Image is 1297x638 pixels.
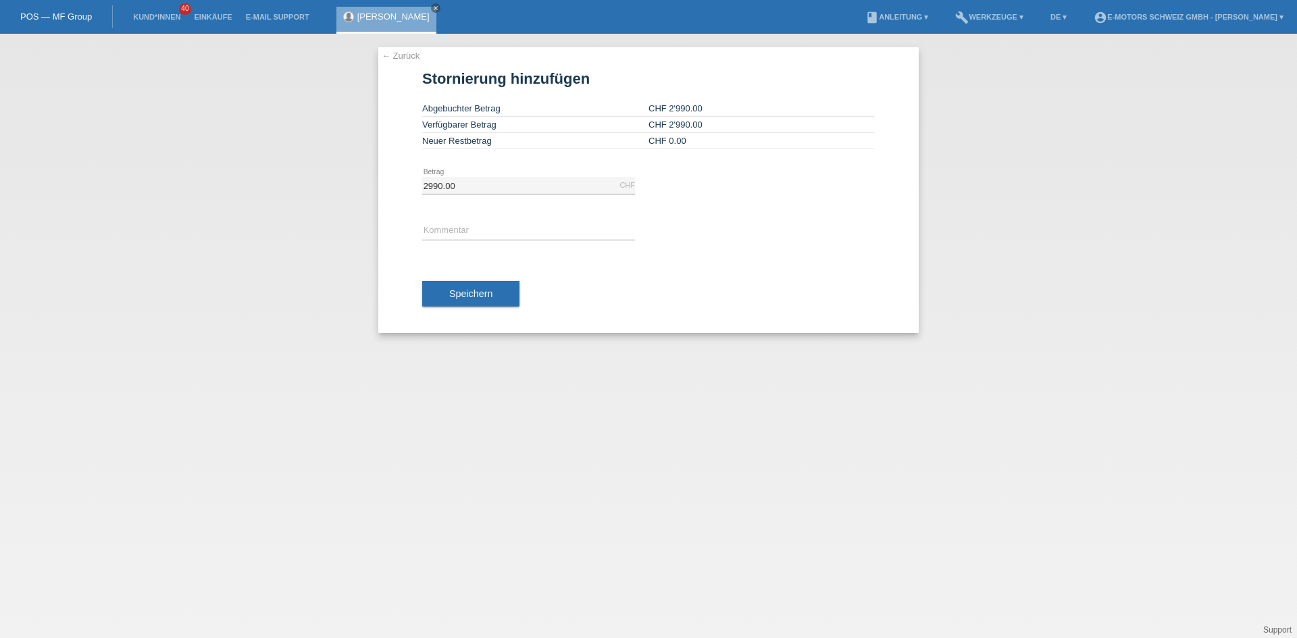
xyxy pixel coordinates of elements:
a: bookAnleitung ▾ [859,13,935,21]
a: close [431,3,440,13]
i: build [955,11,969,24]
span: Speichern [449,288,492,299]
a: ← Zurück [382,51,419,61]
button: Speichern [422,281,519,307]
a: account_circleE-Motors Schweiz GmbH - [PERSON_NAME] ▾ [1087,13,1290,21]
a: Kund*innen [126,13,187,21]
td: Neuer Restbetrag [422,133,648,149]
a: buildWerkzeuge ▾ [948,13,1030,21]
span: 40 [179,3,191,15]
span: CHF 0.00 [648,136,686,146]
span: CHF 2'990.00 [648,103,703,113]
i: account_circle [1094,11,1107,24]
td: Abgebuchter Betrag [422,101,648,117]
a: E-Mail Support [239,13,316,21]
span: CHF 2'990.00 [648,119,703,130]
a: DE ▾ [1044,13,1073,21]
i: close [432,5,439,11]
a: [PERSON_NAME] [357,11,430,22]
a: Support [1263,625,1292,635]
a: POS — MF Group [20,11,92,22]
i: book [865,11,879,24]
div: CHF [619,181,635,189]
a: Einkäufe [187,13,238,21]
h1: Stornierung hinzufügen [422,70,875,87]
td: Verfügbarer Betrag [422,117,648,133]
